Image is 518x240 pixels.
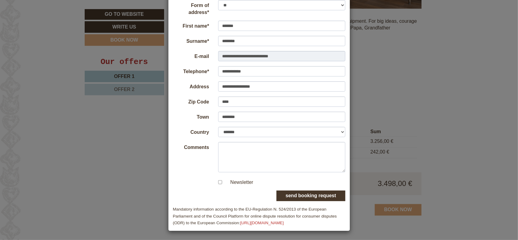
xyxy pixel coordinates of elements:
[168,21,214,30] label: First name*
[224,179,253,186] label: Newsletter
[168,36,214,45] label: Surname*
[168,81,214,90] label: Address
[168,127,214,136] label: Country
[168,112,214,121] label: Town
[240,221,284,225] a: [URL][DOMAIN_NAME]
[168,66,214,75] label: Telephone*
[173,207,337,225] small: Mandatory information according to the EU-Regulation N. 524/2013 of the European Parliament and o...
[276,191,345,201] button: send booking request
[168,96,214,106] label: Zip Code
[168,51,214,60] label: E-mail
[168,142,214,151] label: Comments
